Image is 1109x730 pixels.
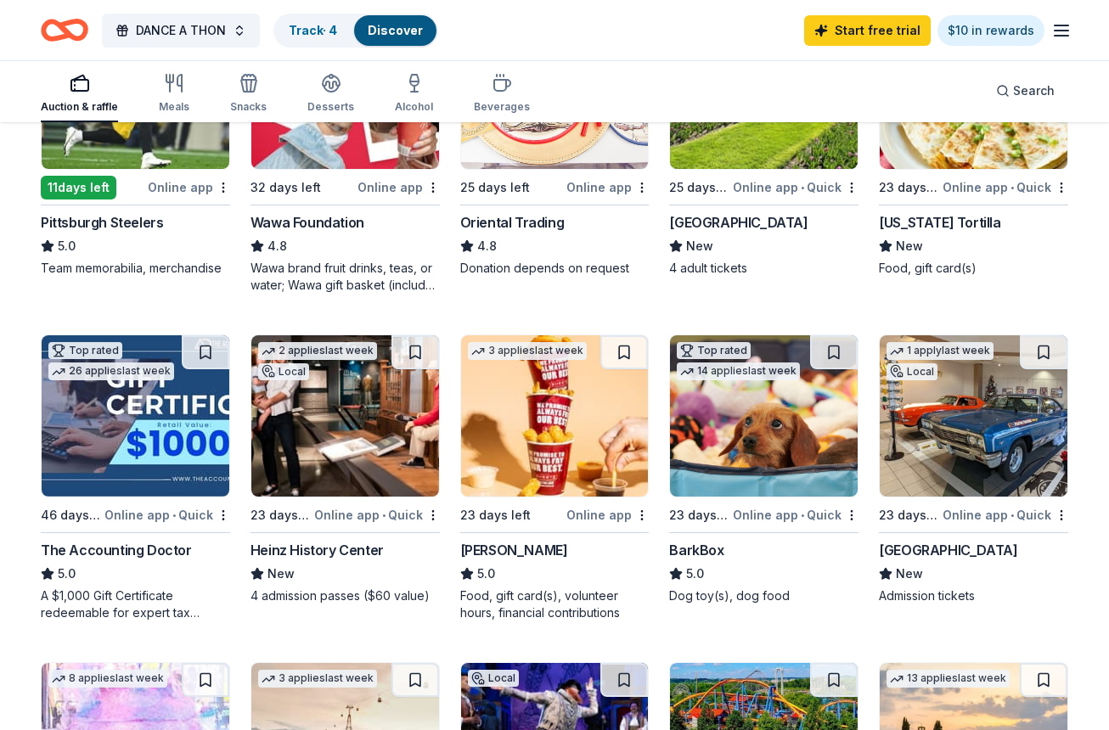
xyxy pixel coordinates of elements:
div: 25 days left [669,177,729,198]
span: 4.8 [477,236,497,256]
a: Image for Hershey GardensLocal25 days leftOnline app•Quick[GEOGRAPHIC_DATA]New4 adult tickets [669,7,858,277]
a: Track· 4 [289,23,337,37]
div: Online app [148,177,230,198]
div: Online app Quick [943,177,1068,198]
button: Meals [159,66,189,122]
div: 23 days left [460,505,531,525]
div: Auction & raffle [41,100,118,114]
a: Image for BarkBoxTop rated14 applieslast week23 days leftOnline app•QuickBarkBox5.0Dog toy(s), do... [669,334,858,604]
a: Image for The Accounting DoctorTop rated26 applieslast week46 days leftOnline app•QuickThe Accoun... [41,334,230,621]
span: • [801,508,804,522]
button: Track· 4Discover [273,14,438,48]
div: 4 admission passes ($60 value) [251,587,440,604]
div: Snacks [230,100,267,114]
div: Wawa brand fruit drinks, teas, or water; Wawa gift basket (includes Wawa products and coupons) [251,260,440,294]
div: Online app [357,177,440,198]
div: Online app [566,177,649,198]
div: Dog toy(s), dog food [669,587,858,604]
span: 5.0 [686,564,704,584]
div: 3 applies last week [468,342,587,360]
div: [PERSON_NAME] [460,540,568,560]
div: BarkBox [669,540,723,560]
div: 23 days left [669,505,729,525]
div: 46 days left [41,505,101,525]
div: Alcohol [395,100,433,114]
span: 5.0 [477,564,495,584]
img: Image for Heinz History Center [251,335,439,497]
div: 4 adult tickets [669,260,858,277]
div: Heinz History Center [251,540,384,560]
div: Admission tickets [879,587,1068,604]
div: [US_STATE] Tortilla [879,212,1000,233]
div: Online app Quick [733,504,858,525]
div: Food, gift card(s) [879,260,1068,277]
span: 4.8 [267,236,287,256]
span: • [382,508,386,522]
div: 23 days left [879,505,939,525]
div: Local [468,670,519,687]
a: $10 in rewards [937,15,1044,46]
img: Image for The Accounting Doctor [42,335,229,497]
span: • [1010,508,1014,522]
span: New [896,236,923,256]
span: New [686,236,713,256]
div: The Accounting Doctor [41,540,192,560]
div: 3 applies last week [258,670,377,688]
a: Discover [368,23,423,37]
div: Online app Quick [104,504,230,525]
button: Desserts [307,66,354,122]
button: Alcohol [395,66,433,122]
span: Search [1013,81,1055,101]
div: 11 days left [41,176,116,199]
div: 26 applies last week [48,362,174,380]
div: [GEOGRAPHIC_DATA] [669,212,808,233]
div: Online app Quick [733,177,858,198]
div: Desserts [307,100,354,114]
button: DANCE A THON [102,14,260,48]
div: Beverages [474,100,530,114]
div: Pittsburgh Steelers [41,212,163,233]
div: Donation depends on request [460,260,650,277]
div: 14 applies last week [677,362,800,380]
div: Local [258,363,309,380]
div: Local [887,363,937,380]
a: Image for Wawa FoundationTop rated4 applieslast week32 days leftOnline appWawa Foundation4.8Wawa ... [251,7,440,294]
div: Food, gift card(s), volunteer hours, financial contributions [460,587,650,621]
span: • [1010,181,1014,194]
a: Home [41,10,88,50]
button: Auction & raffle [41,66,118,122]
div: Online app Quick [943,504,1068,525]
a: Image for Oriental TradingTop rated12 applieslast week25 days leftOnline appOriental Trading4.8Do... [460,7,650,277]
div: Team memorabilia, merchandise [41,260,230,277]
div: Top rated [48,342,122,359]
div: Online app [566,504,649,525]
a: Image for California Tortilla1 applylast week23 days leftOnline app•Quick[US_STATE] TortillaNewFo... [879,7,1068,277]
button: Beverages [474,66,530,122]
div: Meals [159,100,189,114]
button: Search [982,74,1068,108]
span: DANCE A THON [136,20,226,41]
img: Image for BarkBox [670,335,858,497]
div: Online app Quick [314,504,440,525]
div: 1 apply last week [887,342,994,360]
span: 5.0 [58,236,76,256]
div: 32 days left [251,177,321,198]
div: 13 applies last week [887,670,1010,688]
div: A $1,000 Gift Certificate redeemable for expert tax preparation or tax resolution services—recipi... [41,587,230,621]
a: Image for Pittsburgh SteelersTop rated3 applieslast week11days leftOnline appPittsburgh Steelers5... [41,7,230,277]
a: Start free trial [804,15,931,46]
a: Image for AACA Museum1 applylast weekLocal23 days leftOnline app•Quick[GEOGRAPHIC_DATA]NewAdmissi... [879,334,1068,604]
div: [GEOGRAPHIC_DATA] [879,540,1017,560]
div: 23 days left [879,177,939,198]
span: New [267,564,295,584]
span: • [801,181,804,194]
div: Top rated [677,342,751,359]
span: • [172,508,176,522]
div: Oriental Trading [460,212,565,233]
div: Wawa Foundation [251,212,364,233]
div: 8 applies last week [48,670,167,688]
span: 5.0 [58,564,76,584]
img: Image for AACA Museum [880,335,1067,497]
a: Image for Sheetz3 applieslast week23 days leftOnline app[PERSON_NAME]5.0Food, gift card(s), volun... [460,334,650,621]
div: 25 days left [460,177,530,198]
